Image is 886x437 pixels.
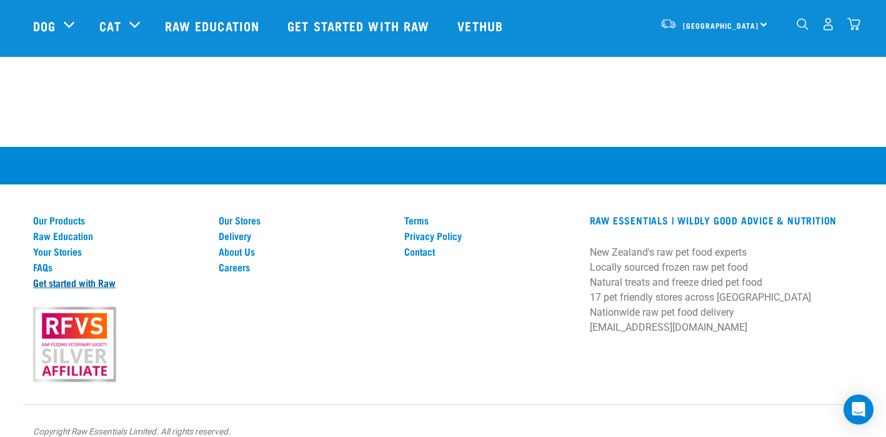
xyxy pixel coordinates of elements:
img: rfvs.png [27,305,121,384]
a: Contact [404,246,575,257]
a: Raw Education [33,230,204,241]
span: [GEOGRAPHIC_DATA] [683,23,759,28]
h3: RAW ESSENTIALS | Wildly Good Advice & Nutrition [590,214,853,226]
img: home-icon-1@2x.png [797,18,809,30]
a: FAQs [33,261,204,273]
a: Vethub [445,1,519,51]
a: Our Stores [219,214,389,226]
div: Open Intercom Messenger [844,394,874,424]
img: user.png [822,18,835,31]
a: Raw Education [152,1,275,51]
a: Get started with Raw [275,1,445,51]
p: New Zealand's raw pet food experts Locally sourced frozen raw pet food Natural treats and freeze ... [590,245,853,335]
a: About Us [219,246,389,257]
a: Our Products [33,214,204,226]
a: Privacy Policy [404,230,575,241]
a: Cat [99,16,121,35]
a: Get started with Raw [33,277,204,288]
img: home-icon@2x.png [847,18,860,31]
em: Copyright Raw Essentials Limited. All rights reserved. [33,426,231,436]
a: Dog [33,16,56,35]
a: Careers [219,261,389,273]
a: Your Stories [33,246,204,257]
a: Delivery [219,230,389,241]
a: Terms [404,214,575,226]
img: van-moving.png [660,18,677,29]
